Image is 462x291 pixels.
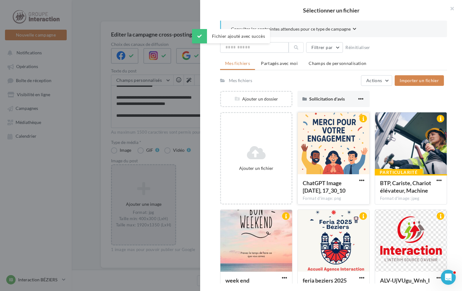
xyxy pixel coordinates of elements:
[303,277,347,284] span: feria beziers 2025
[261,61,298,66] span: Partagés avec moi
[380,180,431,194] span: BTP, Cariste, Chariot élévateur, Machine
[380,196,442,201] div: Format d'image: jpeg
[231,26,356,33] button: Consulter les contraintes attendues pour ce type de campagne
[221,96,291,102] div: Ajouter un dossier
[343,44,373,51] button: Réinitialiser
[231,26,351,32] span: Consulter les contraintes attendues pour ce type de campagne
[375,169,423,176] div: Particularité
[192,29,270,43] div: Fichier ajouté avec succès
[224,165,289,171] div: Ajouter un fichier
[303,196,364,201] div: Format d'image: png
[210,7,452,13] h2: Sélectionner un fichier
[306,42,343,53] button: Filtrer par
[303,180,345,194] span: ChatGPT Image 10 oct. 2025, 17_30_10
[229,77,252,84] div: Mes fichiers
[366,78,382,83] span: Actions
[395,75,444,86] button: Importer un fichier
[400,78,439,83] span: Importer un fichier
[225,61,250,66] span: Mes fichiers
[309,61,366,66] span: Champs de personnalisation
[441,270,456,285] iframe: Intercom live chat
[361,75,392,86] button: Actions
[225,277,249,284] span: week end
[309,96,345,101] span: Sollicitation d'avis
